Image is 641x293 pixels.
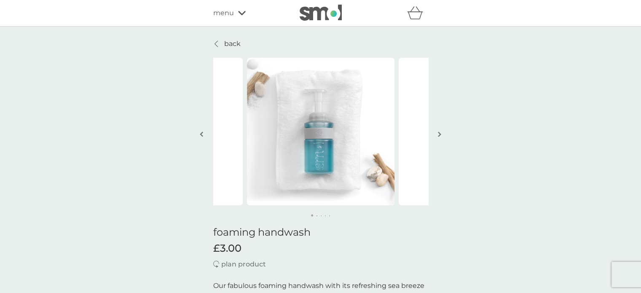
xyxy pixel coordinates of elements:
[213,8,234,19] span: menu
[221,259,266,270] p: plan product
[213,38,241,49] a: back
[213,242,241,255] span: £3.00
[300,5,342,21] img: smol
[224,38,241,49] p: back
[213,226,428,239] h1: foaming handwash
[438,131,441,137] img: right-arrow.svg
[200,131,203,137] img: left-arrow.svg
[407,5,428,22] div: basket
